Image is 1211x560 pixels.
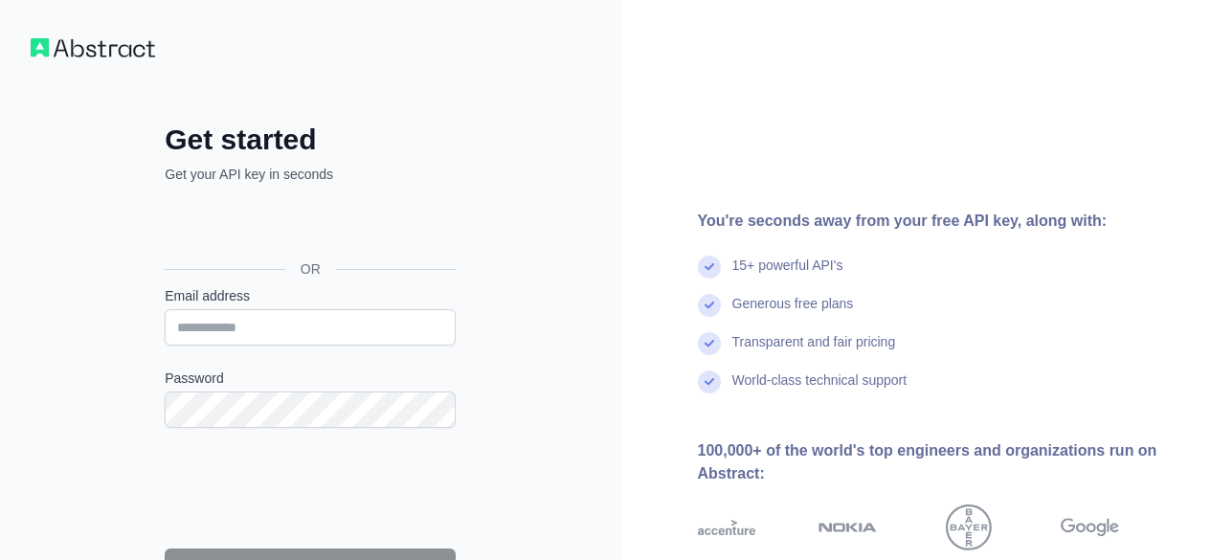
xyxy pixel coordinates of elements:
div: World-class technical support [732,370,908,409]
img: bayer [946,504,992,550]
span: OR [285,259,336,279]
img: check mark [698,370,721,393]
div: Transparent and fair pricing [732,332,896,370]
h2: Get started [165,123,456,157]
label: Password [165,369,456,388]
div: Generous free plans [732,294,854,332]
div: 15+ powerful API's [732,256,843,294]
img: google [1061,504,1119,550]
img: check mark [698,256,721,279]
iframe: reCAPTCHA [165,451,456,526]
img: check mark [698,294,721,317]
p: Get your API key in seconds [165,165,456,184]
div: You're seconds away from your free API key, along with: [698,210,1181,233]
img: nokia [819,504,877,550]
div: 100,000+ of the world's top engineers and organizations run on Abstract: [698,439,1181,485]
img: check mark [698,332,721,355]
iframe: Sign in with Google Button [155,205,461,247]
label: Email address [165,286,456,305]
img: Workflow [31,38,155,57]
img: accenture [698,504,756,550]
